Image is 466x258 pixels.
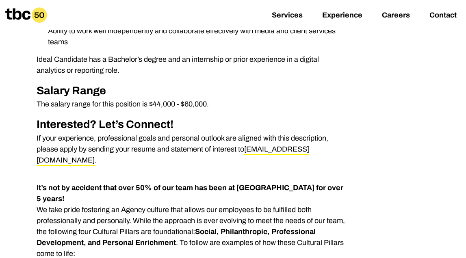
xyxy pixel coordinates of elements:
strong: It’s not by accident that over 50% of our team has been at [GEOGRAPHIC_DATA] for over 5 years! [37,184,343,203]
p: If your experience, professional goals and personal outlook are aligned with this description, pl... [37,133,349,166]
p: The salary range for this position is $44,000 - $60,000. [37,99,349,110]
p: Ideal Candidate has a Bachelor’s degree and an internship or prior experience in a digital analyt... [37,54,349,76]
li: Ability to work well independently and collaborate effectively with media and client services teams [41,26,348,48]
h2: Salary Range [37,82,349,99]
h2: Interested? Let’s Connect! [37,116,349,133]
a: Experience [322,11,362,21]
a: Careers [382,11,410,21]
a: Contact [429,11,457,21]
a: Services [272,11,303,21]
strong: Social, Philanthropic, Professional Development, and Personal Enrichment [37,228,316,247]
